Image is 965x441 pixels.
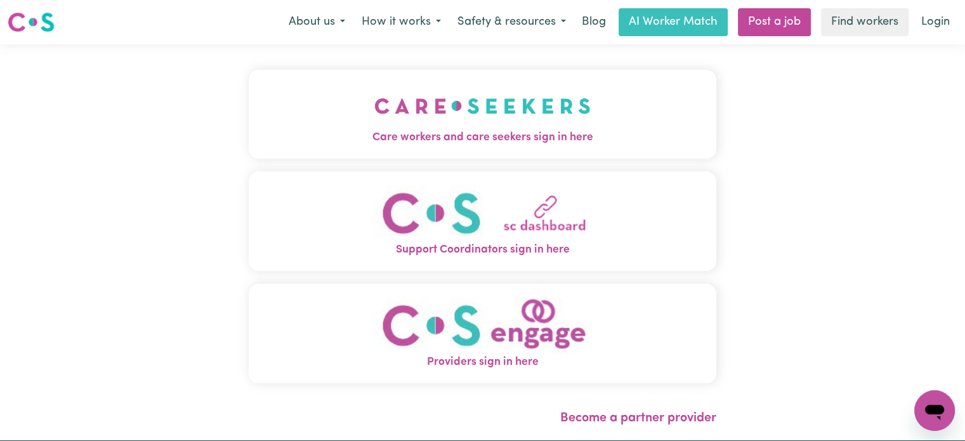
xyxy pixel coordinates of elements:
[353,9,449,36] button: How it works
[249,242,716,258] span: Support Coordinators sign in here
[619,8,728,36] a: AI Worker Match
[574,8,614,36] a: Blog
[449,9,574,36] button: Safety & resources
[560,412,716,425] a: Become a partner provider
[249,129,716,146] span: Care workers and care seekers sign in here
[249,171,716,271] button: Support Coordinators sign in here
[8,11,55,34] img: Careseekers logo
[249,354,716,371] span: Providers sign in here
[8,8,55,37] a: Careseekers logo
[738,8,811,36] a: Post a job
[249,284,716,383] button: Providers sign in here
[249,70,716,159] button: Care workers and care seekers sign in here
[914,390,955,431] iframe: Button to launch messaging window
[821,8,909,36] a: Find workers
[914,8,957,36] a: Login
[280,9,353,36] button: About us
